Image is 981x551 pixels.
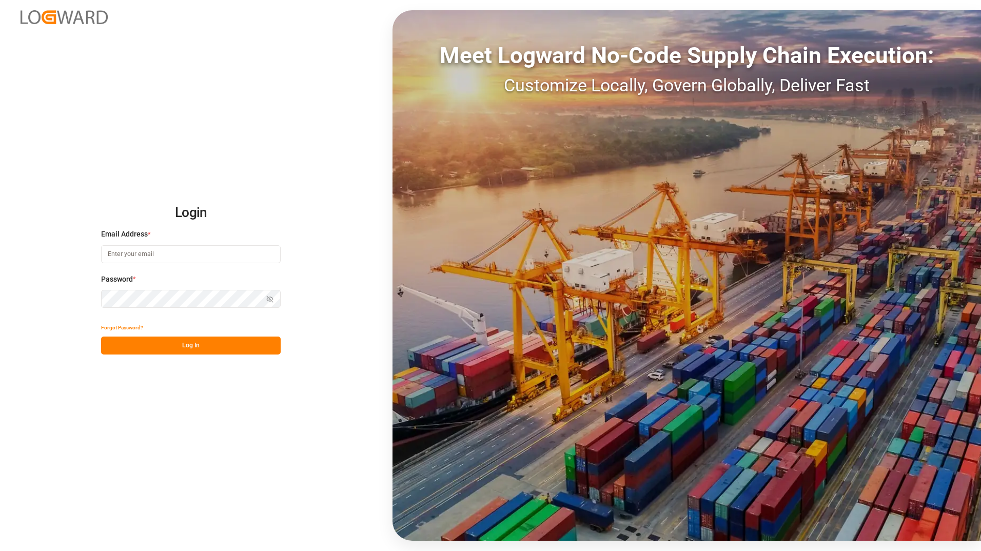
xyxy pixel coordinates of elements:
[101,337,281,355] button: Log In
[101,319,143,337] button: Forgot Password?
[101,196,281,229] h2: Login
[101,229,148,240] span: Email Address
[393,72,981,99] div: Customize Locally, Govern Globally, Deliver Fast
[393,38,981,72] div: Meet Logward No-Code Supply Chain Execution:
[101,274,133,285] span: Password
[101,245,281,263] input: Enter your email
[21,10,108,24] img: Logward_new_orange.png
